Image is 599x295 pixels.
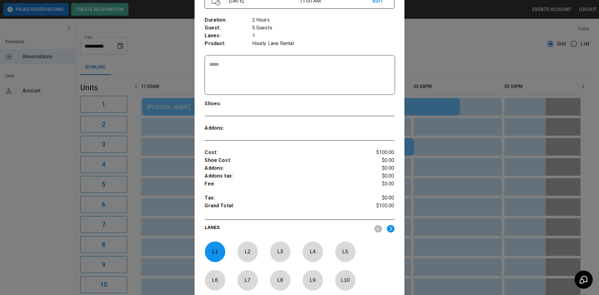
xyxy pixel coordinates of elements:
[363,172,394,180] p: $0.00
[363,164,394,172] p: $0.00
[205,244,225,259] p: L 1
[363,202,394,211] p: $105.00
[363,149,394,157] p: $100.00
[252,32,394,40] p: 1
[205,40,252,48] p: Product :
[363,194,394,202] p: $0.00
[205,124,252,132] p: Addons :
[252,24,394,32] p: 5 Guests
[205,164,362,172] p: Addons :
[205,32,252,40] p: Lanes :
[205,224,369,233] p: LANES
[270,244,290,259] p: L 3
[252,40,394,48] p: Hourly Lane Rental
[237,244,258,259] p: L 2
[205,24,252,32] p: Guest :
[363,157,394,164] p: $0.00
[205,172,362,180] p: Addons tax :
[335,273,356,287] p: L 10
[335,244,356,259] p: L 5
[205,149,362,157] p: Cost :
[237,273,258,287] p: L 7
[252,16,394,24] p: 2 Hours
[374,225,382,233] img: nav_left.svg
[205,273,225,287] p: L 6
[270,273,290,287] p: L 8
[302,244,323,259] p: L 4
[205,180,362,188] p: Fee :
[302,273,323,287] p: L 9
[205,16,252,24] p: Duration :
[205,157,362,164] p: Shoe Cost :
[205,100,252,108] p: Shoes :
[387,225,394,233] img: right.svg
[205,202,362,211] p: Grand Total :
[205,194,362,202] p: Tax :
[363,180,394,188] p: $5.00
